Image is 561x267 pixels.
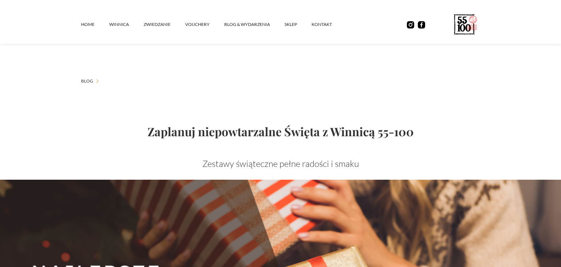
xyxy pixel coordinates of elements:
[109,14,144,35] a: winnica
[144,14,185,35] a: ZWIEDZANIE
[81,126,480,137] h1: Zaplanuj niepowtarzalne Święta z Winnicą 55-100
[81,77,93,85] a: Blog
[81,14,109,35] a: Home
[185,14,224,35] a: vouchery
[224,14,285,35] a: Blog & Wydarzenia
[285,14,312,35] a: SKLEP
[81,158,480,169] p: Zestawy świąteczne pełne radości i smaku
[312,14,347,35] a: kontakt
